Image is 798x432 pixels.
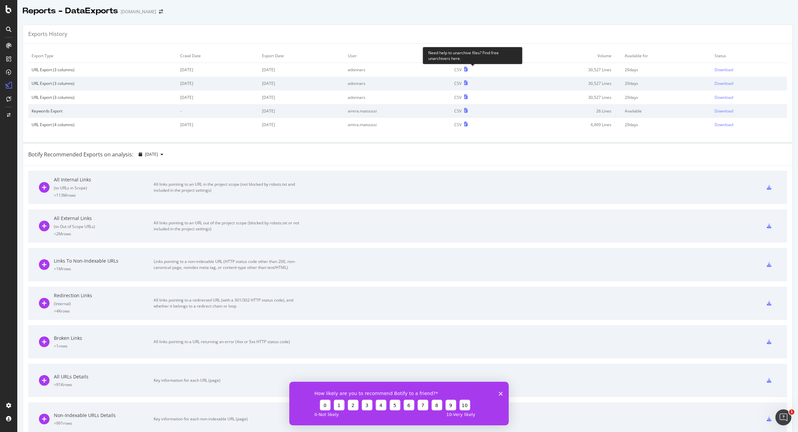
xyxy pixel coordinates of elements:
[54,224,154,229] div: ( to Out of Scope URLs )
[454,122,462,127] div: CSV
[454,81,462,86] div: CSV
[54,412,154,419] div: Non-Indexable URLs Details
[715,122,784,127] a: Download
[177,104,259,118] td: -
[145,151,158,157] span: 2025 Sep. 4th
[621,63,711,77] td: 29 days
[54,308,154,314] div: = 4K rows
[177,91,259,104] td: [DATE]
[154,297,303,309] div: All links pointing to a redirected URL (with a 301/302 HTTP status code), and whether it belongs ...
[715,95,733,100] div: Download
[512,49,621,63] td: Volume
[259,77,344,90] td: [DATE]
[344,63,451,77] td: adonnars
[289,382,509,425] iframe: Enquête de Botify
[54,382,154,387] div: = 91K rows
[54,335,154,341] div: Broken Links
[715,81,784,86] a: Download
[54,343,154,349] div: = 1 rows
[715,108,784,114] a: Download
[512,104,621,118] td: 26 Lines
[154,181,303,193] div: All links pointing to an URL in the project scope (not blocked by robots.txt and included in the ...
[28,49,177,63] td: Export Type
[32,81,174,86] div: URL Export (3 columns)
[767,224,771,228] div: csv-export
[259,63,344,77] td: [DATE]
[259,104,344,118] td: [DATE]
[54,176,154,183] div: All Internal Links
[54,301,154,307] div: ( Internal )
[154,220,303,232] div: All links pointing to an URL out of the project scope (blocked by robots.txt or not included in t...
[715,95,784,100] a: Download
[32,122,174,127] div: URL Export (4 columns)
[512,91,621,104] td: 30,527 Lines
[344,91,451,104] td: adonnars
[32,95,174,100] div: URL Export (3 columns)
[715,122,733,127] div: Download
[23,5,118,17] div: Reports - DataExports
[512,63,621,77] td: 30,527 Lines
[28,30,67,38] div: Exports History
[54,292,154,299] div: Redirection Links
[28,151,133,158] div: Botify Recommended Exports on analysis:
[54,231,154,237] div: = 2M rows
[423,47,522,64] div: Need help to unarchive files? Find free unarchivers here.
[154,416,303,422] div: Key information for each non-indexable URL (page)
[715,67,733,73] div: Download
[621,49,711,63] td: Available for
[767,185,771,190] div: csv-export
[259,49,344,63] td: Export Date
[775,409,791,425] iframe: Intercom live chat
[32,67,174,73] div: URL Export (3 columns)
[767,417,771,421] div: csv-export
[154,377,303,383] div: Key information for each URL (page)
[789,409,794,415] span: 1
[121,8,156,15] div: [DOMAIN_NAME]
[715,67,784,73] a: Download
[54,373,154,380] div: All URLs Details
[344,77,451,90] td: adonnars
[767,262,771,267] div: csv-export
[767,378,771,383] div: csv-export
[715,108,733,114] div: Download
[177,49,259,63] td: Crawl Date
[54,258,154,264] div: Links To Non-Indexable URLs
[32,108,174,114] div: Keywords Export
[54,215,154,222] div: All External Links
[54,266,154,272] div: = 1M rows
[54,420,154,426] div: = 991 rows
[767,301,771,306] div: csv-export
[159,9,163,14] div: arrow-right-arrow-left
[512,118,621,131] td: 4,409 Lines
[54,192,154,198] div: = 113M rows
[625,108,708,114] div: Available
[621,77,711,90] td: 29 days
[454,67,462,73] div: CSV
[259,91,344,104] td: [DATE]
[177,63,259,77] td: [DATE]
[711,49,787,63] td: Status
[767,339,771,344] div: csv-export
[621,118,711,131] td: 29 days
[344,49,451,63] td: User
[136,149,166,160] button: [DATE]
[54,185,154,191] div: ( to URLs in Scope )
[154,339,303,345] div: All links pointing to a URL returning an error (4xx or 5xx HTTP status code)
[259,118,344,131] td: [DATE]
[621,91,711,104] td: 29 days
[454,108,462,114] div: CSV
[177,118,259,131] td: [DATE]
